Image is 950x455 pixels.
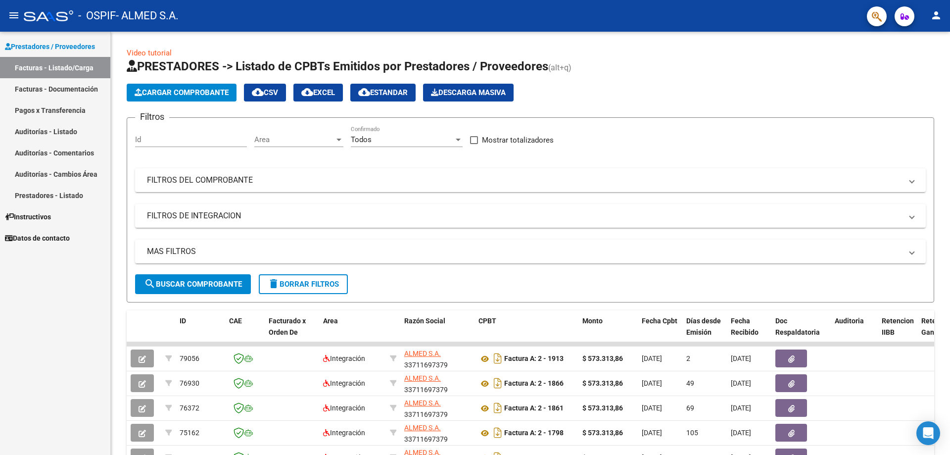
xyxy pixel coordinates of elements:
button: Cargar Comprobante [127,84,237,101]
span: 79056 [180,354,199,362]
strong: $ 573.313,86 [582,429,623,437]
mat-icon: menu [8,9,20,21]
a: Video tutorial [127,49,172,57]
datatable-header-cell: Facturado x Orden De [265,310,319,354]
div: 33711697379 [404,348,471,369]
datatable-header-cell: Días desde Emisión [682,310,727,354]
datatable-header-cell: Area [319,310,386,354]
span: Integración [323,379,365,387]
span: Integración [323,404,365,412]
datatable-header-cell: Fecha Recibido [727,310,771,354]
div: 33711697379 [404,422,471,443]
strong: $ 573.313,86 [582,404,623,412]
span: Datos de contacto [5,233,70,244]
span: Monto [582,317,603,325]
span: 105 [686,429,698,437]
span: (alt+q) [548,63,571,72]
strong: $ 573.313,86 [582,354,623,362]
span: Mostrar totalizadores [482,134,554,146]
span: 76930 [180,379,199,387]
button: Estandar [350,84,416,101]
span: Prestadores / Proveedores [5,41,95,52]
datatable-header-cell: Monto [578,310,638,354]
div: Open Intercom Messenger [916,421,940,445]
i: Descargar documento [491,425,504,441]
span: Buscar Comprobante [144,280,242,289]
h3: Filtros [135,110,169,124]
button: CSV [244,84,286,101]
span: ALMED S.A. [404,424,441,432]
span: Area [323,317,338,325]
span: [DATE] [642,379,662,387]
span: 49 [686,379,694,387]
span: CPBT [478,317,496,325]
span: Fecha Cpbt [642,317,677,325]
span: 75162 [180,429,199,437]
button: Buscar Comprobante [135,274,251,294]
strong: $ 573.313,86 [582,379,623,387]
span: CSV [252,88,278,97]
span: Instructivos [5,211,51,222]
span: Facturado x Orden De [269,317,306,336]
mat-icon: delete [268,278,280,290]
span: ALMED S.A. [404,374,441,382]
mat-expansion-panel-header: FILTROS DEL COMPROBANTE [135,168,926,192]
mat-panel-title: FILTROS DE INTEGRACION [147,210,902,221]
span: PRESTADORES -> Listado de CPBTs Emitidos por Prestadores / Proveedores [127,59,548,73]
span: 76372 [180,404,199,412]
span: Descarga Masiva [431,88,506,97]
mat-icon: cloud_download [252,86,264,98]
span: EXCEL [301,88,335,97]
span: Razón Social [404,317,445,325]
mat-panel-title: FILTROS DEL COMPROBANTE [147,175,902,186]
i: Descargar documento [491,400,504,416]
datatable-header-cell: Auditoria [831,310,878,354]
button: Descarga Masiva [423,84,514,101]
datatable-header-cell: ID [176,310,225,354]
span: [DATE] [642,404,662,412]
span: Borrar Filtros [268,280,339,289]
span: 2 [686,354,690,362]
span: 69 [686,404,694,412]
span: Estandar [358,88,408,97]
button: Borrar Filtros [259,274,348,294]
span: [DATE] [731,429,751,437]
span: [DATE] [731,354,751,362]
datatable-header-cell: Fecha Cpbt [638,310,682,354]
mat-icon: person [930,9,942,21]
span: Fecha Recibido [731,317,759,336]
span: Días desde Emisión [686,317,721,336]
div: 33711697379 [404,398,471,418]
mat-panel-title: MAS FILTROS [147,246,902,257]
span: Integración [323,354,365,362]
span: Retencion IIBB [882,317,914,336]
span: ALMED S.A. [404,350,441,357]
app-download-masive: Descarga masiva de comprobantes (adjuntos) [423,84,514,101]
datatable-header-cell: Doc Respaldatoria [771,310,831,354]
span: [DATE] [642,429,662,437]
datatable-header-cell: Retencion IIBB [878,310,917,354]
button: EXCEL [293,84,343,101]
strong: Factura A: 2 - 1861 [504,404,564,412]
mat-expansion-panel-header: FILTROS DE INTEGRACION [135,204,926,228]
strong: Factura A: 2 - 1798 [504,429,564,437]
span: [DATE] [642,354,662,362]
i: Descargar documento [491,375,504,391]
datatable-header-cell: Razón Social [400,310,475,354]
span: [DATE] [731,379,751,387]
span: Cargar Comprobante [135,88,229,97]
mat-icon: cloud_download [301,86,313,98]
span: Auditoria [835,317,864,325]
span: - OSPIF [78,5,116,27]
span: Doc Respaldatoria [775,317,820,336]
mat-icon: search [144,278,156,290]
span: [DATE] [731,404,751,412]
mat-expansion-panel-header: MAS FILTROS [135,240,926,263]
span: CAE [229,317,242,325]
datatable-header-cell: CPBT [475,310,578,354]
span: Area [254,135,334,144]
strong: Factura A: 2 - 1866 [504,380,564,388]
span: ID [180,317,186,325]
span: Integración [323,429,365,437]
i: Descargar documento [491,351,504,366]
